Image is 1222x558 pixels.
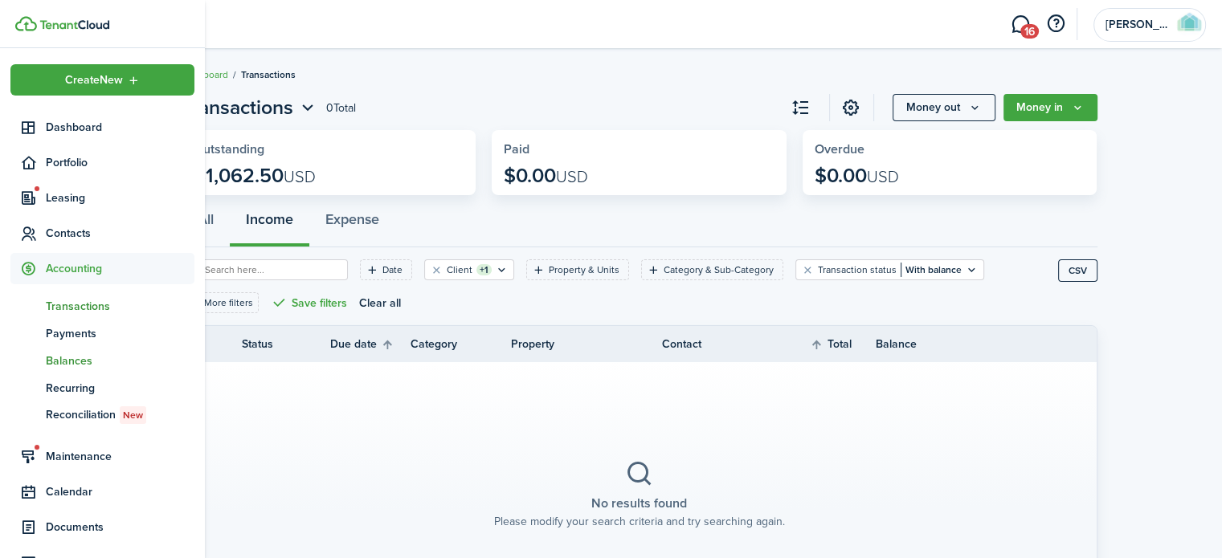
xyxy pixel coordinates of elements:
img: Aluri Rentals [1176,12,1202,38]
filter-tag: Open filter [641,259,783,280]
span: Dashboard [46,119,194,136]
img: TenantCloud [15,16,37,31]
button: Money in [1003,94,1097,121]
a: Transactions [10,292,194,320]
widget-stats-title: Overdue [815,142,1085,157]
span: Portfolio [46,154,194,171]
a: Payments [10,320,194,347]
span: Maintenance [46,448,194,465]
filter-tag: Open filter [360,259,412,280]
a: ReconciliationNew [10,401,194,429]
input: Search here... [201,263,342,278]
filter-tag-label: Client [447,263,472,277]
span: Aluri Rentals [1106,19,1170,31]
button: More filters [182,292,259,313]
button: Open menu [1003,94,1097,121]
p: $0.00 [504,165,588,187]
button: All [182,199,230,247]
p: $0.00 [815,165,899,187]
span: New [123,408,143,422]
filter-tag: Open filter [526,259,629,280]
filter-tag-value: With balance [901,263,962,277]
filter-tag-label: Property & Units [549,263,619,277]
button: Save filters [271,292,347,313]
span: Accounting [46,260,194,277]
button: Open resource center [1042,10,1069,38]
placeholder-title: No results found [591,494,687,513]
span: Transactions [182,93,293,122]
span: Reconciliation [46,406,194,424]
th: Sort [330,335,411,354]
img: TenantCloud [39,20,109,30]
filter-tag-label: Transaction status [818,263,897,277]
button: Clear all [359,292,401,313]
header-page-total: 0 Total [326,100,356,116]
th: Contact [661,336,779,352]
a: Recurring [10,374,194,401]
a: Dashboard [10,112,194,143]
span: Contacts [46,225,194,242]
a: Messaging [1005,4,1036,45]
span: Payments [46,325,194,342]
button: CSV [1058,259,1097,282]
th: Balance [875,336,971,352]
span: Calendar [46,483,194,500]
button: Expense [309,199,395,247]
filter-tag-label: Category & Sub-Category [664,263,774,277]
filter-tag-label: Date [382,263,403,277]
p: $1,062.50 [194,165,316,187]
button: Clear filter [801,263,815,276]
button: Open menu [893,94,995,121]
span: Create New [65,75,123,86]
th: Property [511,336,662,352]
span: Balances [46,352,194,369]
span: USD [556,165,588,189]
button: Money out [893,94,995,121]
a: Balances [10,347,194,374]
span: USD [867,165,899,189]
widget-stats-title: Paid [504,142,774,157]
span: Documents [46,519,194,536]
span: Transactions [46,298,194,315]
th: Sort [809,335,875,354]
span: Transactions [241,67,296,82]
th: Status [242,336,330,352]
span: Leasing [46,189,194,206]
filter-tag: Open filter [424,259,514,280]
button: Open menu [182,93,318,122]
filter-tag: Open filter [795,259,984,280]
button: Open menu [10,64,194,96]
widget-stats-title: Outstanding [194,142,464,157]
filter-tag-counter: +1 [476,264,492,275]
span: USD [284,165,316,189]
th: Category [411,336,511,352]
span: 16 [1020,24,1039,39]
placeholder-description: Please modify your search criteria and try searching again. [494,513,785,530]
button: Transactions [182,93,318,122]
button: Clear filter [430,263,443,276]
span: Recurring [46,380,194,397]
